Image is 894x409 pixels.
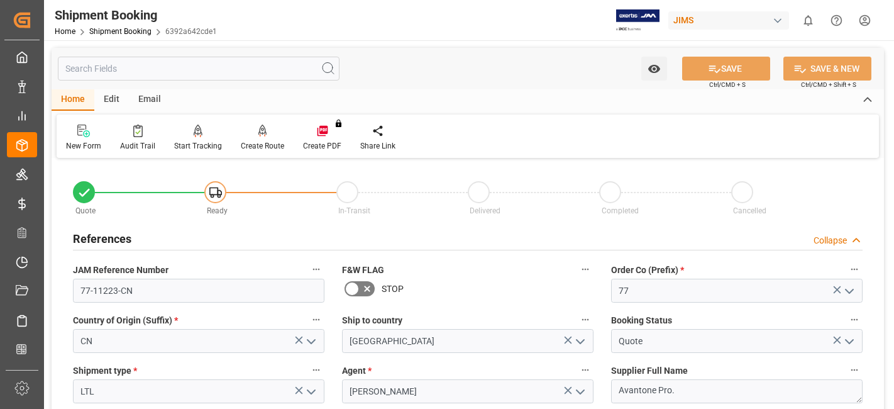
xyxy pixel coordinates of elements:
[611,379,863,403] textarea: Avantone Pro.
[73,314,178,327] span: Country of Origin (Suffix)
[52,89,94,111] div: Home
[577,261,593,277] button: F&W FLAG
[73,230,131,247] h2: References
[308,362,324,378] button: Shipment type *
[602,206,639,215] span: Completed
[382,283,404,296] span: STOP
[301,332,320,351] button: open menu
[58,57,339,81] input: Search Fields
[338,206,370,215] span: In-Transit
[308,311,324,328] button: Country of Origin (Suffix) *
[75,206,96,215] span: Quote
[682,57,770,81] button: SAVE
[342,364,372,378] span: Agent
[55,27,75,36] a: Home
[839,332,858,351] button: open menu
[577,311,593,328] button: Ship to country
[73,364,137,378] span: Shipment type
[241,140,284,152] div: Create Route
[839,281,858,301] button: open menu
[570,332,589,351] button: open menu
[801,80,856,89] span: Ctrl/CMD + Shift + S
[611,314,672,327] span: Booking Status
[794,6,822,35] button: show 0 new notifications
[89,27,152,36] a: Shipment Booking
[668,8,794,32] button: JIMS
[577,362,593,378] button: Agent *
[342,264,384,277] span: F&W FLAG
[342,314,402,327] span: Ship to country
[783,57,871,81] button: SAVE & NEW
[94,89,129,111] div: Edit
[207,206,228,215] span: Ready
[570,382,589,401] button: open menu
[55,6,217,25] div: Shipment Booking
[73,329,324,353] input: Type to search/select
[846,261,863,277] button: Order Co (Prefix) *
[668,11,789,30] div: JIMS
[66,140,101,152] div: New Form
[470,206,500,215] span: Delivered
[611,264,684,277] span: Order Co (Prefix)
[73,264,168,277] span: JAM Reference Number
[846,311,863,328] button: Booking Status
[846,362,863,378] button: Supplier Full Name
[129,89,170,111] div: Email
[616,9,659,31] img: Exertis%20JAM%20-%20Email%20Logo.jpg_1722504956.jpg
[174,140,222,152] div: Start Tracking
[611,364,688,378] span: Supplier Full Name
[120,140,155,152] div: Audit Trail
[301,382,320,401] button: open menu
[733,206,766,215] span: Cancelled
[641,57,667,81] button: open menu
[822,6,851,35] button: Help Center
[360,140,395,152] div: Share Link
[709,80,746,89] span: Ctrl/CMD + S
[308,261,324,277] button: JAM Reference Number
[814,234,847,247] div: Collapse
